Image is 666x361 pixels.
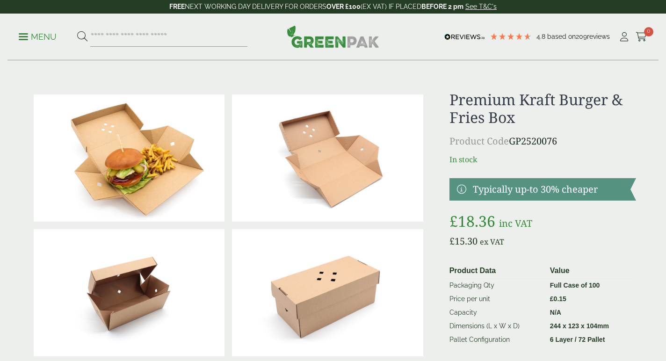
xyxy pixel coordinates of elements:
i: My Account [618,32,630,42]
span: reviews [587,33,610,40]
bdi: 15.30 [449,235,478,247]
th: Product Data [446,263,546,279]
a: 0 [636,30,647,44]
p: Menu [19,31,57,43]
span: inc VAT [499,217,532,230]
strong: N/A [550,309,561,316]
h1: Premium Kraft Burger & Fries Box [449,91,636,127]
strong: OVER £100 [326,3,361,10]
div: 4.78 Stars [490,32,532,41]
bdi: 0.15 [550,295,566,303]
span: 209 [576,33,587,40]
span: £ [449,235,455,247]
img: GP2520076 Premium Kraft Burger And Fries Box Open [232,94,423,222]
img: GreenPak Supplies [287,25,379,48]
span: Product Code [449,135,509,147]
strong: BEFORE 2 pm [421,3,463,10]
td: Capacity [446,306,546,319]
a: Menu [19,31,57,41]
td: Pallet Configuration [446,333,546,347]
strong: 6 Layer / 72 Pallet [550,336,605,343]
bdi: 18.36 [449,211,495,231]
span: £ [550,295,554,303]
span: 0 [644,27,653,36]
th: Value [546,263,632,279]
td: Price per unit [446,292,546,306]
strong: FREE [169,3,185,10]
img: GP2520076 Premium Kraft Burger And Fries Box Opening [34,229,224,356]
span: Based on [547,33,576,40]
strong: Full Case of 100 [550,282,600,289]
strong: 244 x 123 x 104mm [550,322,609,330]
a: See T&C's [465,3,497,10]
img: GP2520076 EDITED Premium Kraft Burger And Fries Box With Burger And Fries [34,94,224,222]
span: 4.8 [536,33,547,40]
td: Packaging Qty [446,278,546,292]
img: GP2520076 Premium Kraft Burger And Fries Box Closed [232,229,423,356]
img: REVIEWS.io [444,34,485,40]
p: GP2520076 [449,134,636,148]
span: £ [449,211,458,231]
td: Dimensions (L x W x D) [446,319,546,333]
span: ex VAT [480,237,504,247]
p: In stock [449,154,636,165]
i: Cart [636,32,647,42]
